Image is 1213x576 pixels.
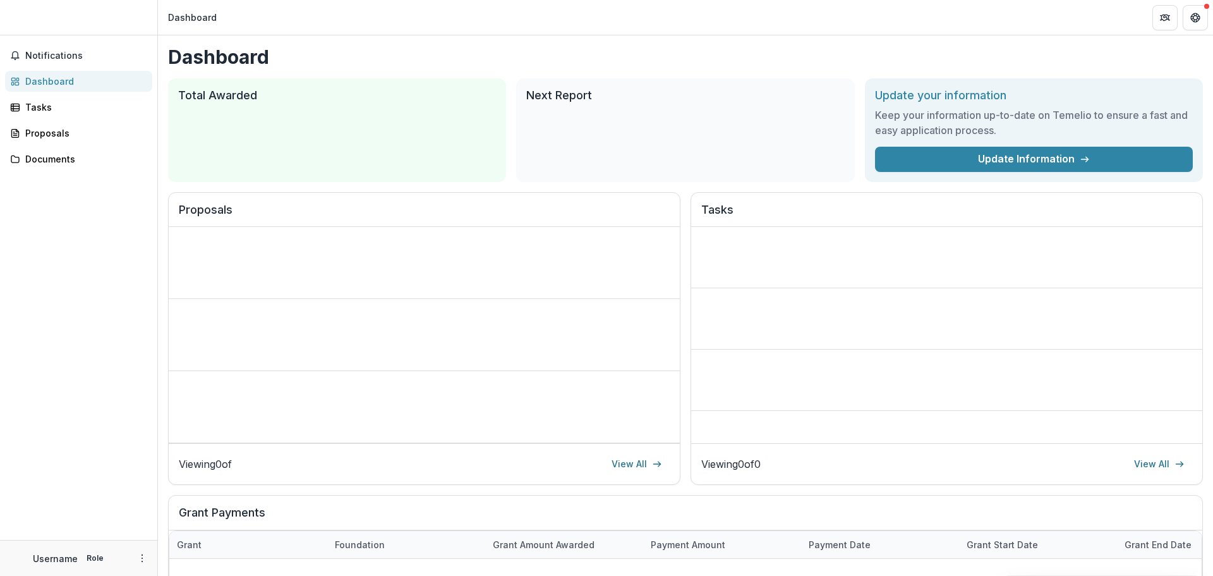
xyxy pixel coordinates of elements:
[1152,5,1178,30] button: Partners
[604,454,670,474] a: View All
[179,203,670,227] h2: Proposals
[5,123,152,144] a: Proposals
[168,46,1203,68] h1: Dashboard
[875,89,1193,102] h2: Update your information
[875,107,1193,138] h3: Keep your information up-to-date on Temelio to ensure a fast and easy application process.
[83,553,107,564] p: Role
[33,552,78,565] p: Username
[25,51,147,61] span: Notifications
[178,89,496,102] h2: Total Awarded
[25,75,142,88] div: Dashboard
[5,149,152,169] a: Documents
[701,457,761,472] p: Viewing 0 of 0
[701,203,1192,227] h2: Tasks
[135,551,150,566] button: More
[5,97,152,118] a: Tasks
[25,126,142,140] div: Proposals
[1183,5,1208,30] button: Get Help
[179,457,232,472] p: Viewing 0 of
[25,152,142,166] div: Documents
[168,11,217,24] div: Dashboard
[5,46,152,66] button: Notifications
[875,147,1193,172] a: Update Information
[163,8,222,27] nav: breadcrumb
[1126,454,1192,474] a: View All
[5,71,152,92] a: Dashboard
[25,101,142,114] div: Tasks
[179,506,1192,530] h2: Grant Payments
[526,89,844,102] h2: Next Report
